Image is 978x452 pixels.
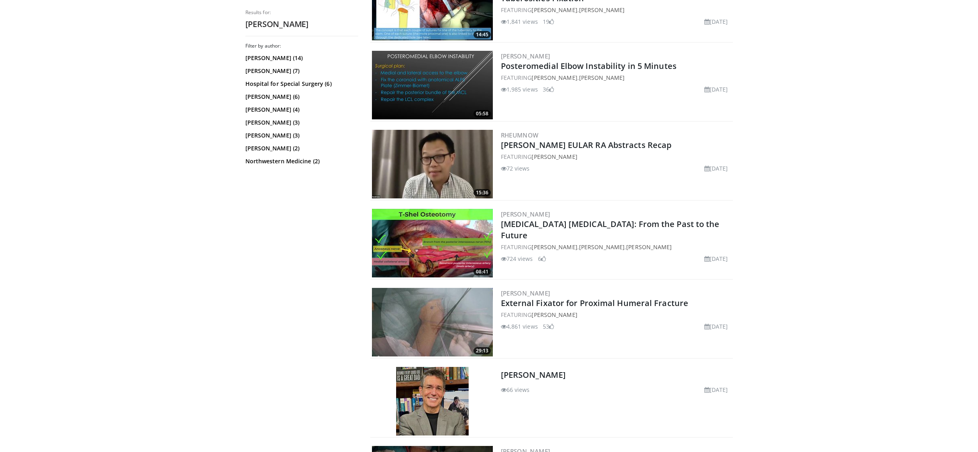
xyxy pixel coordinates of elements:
[532,6,577,14] a: [PERSON_NAME]
[501,219,720,241] a: [MEDICAL_DATA] [MEDICAL_DATA]: From the Past to the Future
[372,288,493,356] a: 29:13
[501,140,672,150] a: [PERSON_NAME] EULAR RA Abstracts Recap
[501,289,550,297] a: [PERSON_NAME]
[245,119,356,127] a: [PERSON_NAME] (3)
[501,6,731,14] div: FEATURING ,
[372,209,493,277] img: 3b470f6e-c959-41d2-8bbb-6df96dc69b24.300x170_q85_crop-smart_upscale.jpg
[396,367,469,435] img: Dr. David L. Katz
[501,322,538,331] li: 4,861 views
[501,73,731,82] div: FEATURING ,
[579,6,625,14] a: [PERSON_NAME]
[501,369,566,380] a: [PERSON_NAME]
[704,85,728,94] li: [DATE]
[501,243,731,251] div: FEATURING , ,
[473,347,491,354] span: 29:13
[543,17,554,26] li: 19
[501,210,550,218] a: [PERSON_NAME]
[704,385,728,394] li: [DATE]
[704,322,728,331] li: [DATE]
[704,164,728,173] li: [DATE]
[473,110,491,117] span: 05:58
[543,322,554,331] li: 53
[532,74,577,81] a: [PERSON_NAME]
[473,31,491,38] span: 14:45
[543,85,554,94] li: 36
[532,311,577,319] a: [PERSON_NAME]
[501,385,530,394] li: 66 views
[245,157,356,165] a: Northwestern Medicine (2)
[245,19,358,29] h2: [PERSON_NAME]
[501,164,530,173] li: 72 views
[245,144,356,152] a: [PERSON_NAME] (2)
[704,17,728,26] li: [DATE]
[501,254,533,263] li: 724 views
[372,130,493,198] img: ca728390-ce63-4ab5-a773-d6adf0932abf.300x170_q85_crop-smart_upscale.jpg
[501,310,731,319] div: FEATURING
[245,106,356,114] a: [PERSON_NAME] (4)
[245,67,356,75] a: [PERSON_NAME] (7)
[501,85,538,94] li: 1,985 views
[501,152,731,161] div: FEATURING
[579,74,625,81] a: [PERSON_NAME]
[372,51,493,119] img: 29147f9f-6e37-4d37-b2e6-addf6ef5f0e9.300x170_q85_crop-smart_upscale.jpg
[532,153,577,160] a: [PERSON_NAME]
[532,243,577,251] a: [PERSON_NAME]
[473,189,491,196] span: 15:36
[579,243,625,251] a: [PERSON_NAME]
[501,17,538,26] li: 1,841 views
[626,243,672,251] a: [PERSON_NAME]
[501,298,689,308] a: External Fixator for Proximal Humeral Fracture
[245,131,356,140] a: [PERSON_NAME] (3)
[372,209,493,277] a: 08:41
[245,54,356,62] a: [PERSON_NAME] (14)
[704,254,728,263] li: [DATE]
[473,268,491,275] span: 08:41
[501,52,550,60] a: [PERSON_NAME]
[245,43,358,49] h3: Filter by author:
[501,60,677,71] a: Posteromedial Elbow Instability in 5 Minutes
[538,254,546,263] li: 6
[372,130,493,198] a: 15:36
[501,131,539,139] a: RheumNow
[245,93,356,101] a: [PERSON_NAME] (6)
[245,80,356,88] a: Hospital for Special Surgery (6)
[372,51,493,119] a: 05:58
[372,288,493,356] img: ZLchN1uNxW69nWYX4xMDoxOjA4MTsiGN.300x170_q85_crop-smart_upscale.jpg
[245,9,358,16] p: Results for:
